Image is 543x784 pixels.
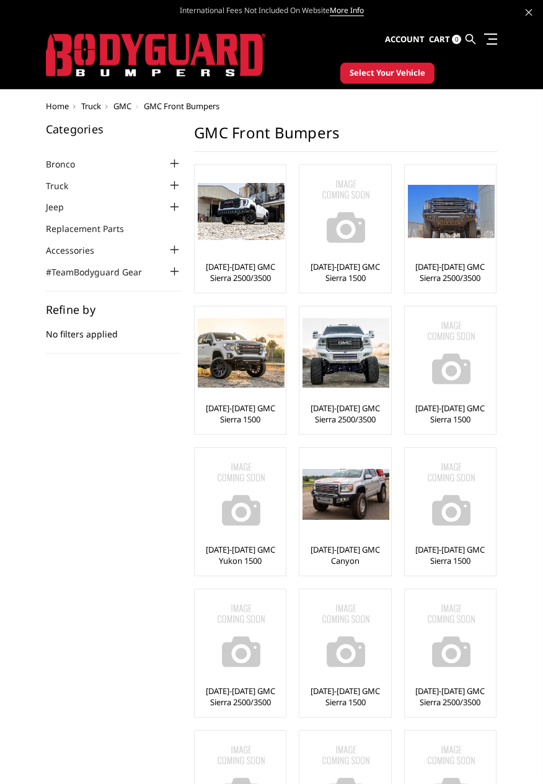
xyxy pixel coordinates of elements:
a: #TeamBodyguard Gear [46,265,157,278]
a: [DATE]-[DATE] GMC Yukon 1500 [198,544,283,566]
a: Home [46,100,69,112]
span: Select Your Vehicle [350,67,425,79]
a: [DATE]-[DATE] GMC Sierra 1500 [198,403,283,425]
a: Accessories [46,244,110,257]
img: No Image [198,451,285,538]
img: No Image [408,592,495,679]
h5: Refine by [46,304,182,315]
a: Cart 0 [429,23,461,56]
span: 0 [452,35,461,44]
a: Truck [46,179,84,192]
img: No Image [408,310,495,396]
a: [DATE]-[DATE] GMC Sierra 2500/3500 [408,261,493,283]
a: [DATE]-[DATE] GMC Sierra 2500/3500 [408,685,493,708]
span: GMC Front Bumpers [144,100,219,112]
a: No Image [408,451,493,538]
a: Truck [81,100,101,112]
a: No Image [198,592,283,679]
a: [DATE]-[DATE] GMC Sierra 1500 [302,261,387,283]
img: No Image [198,592,285,679]
a: GMC [113,100,131,112]
div: No filters applied [46,304,182,354]
a: [DATE]-[DATE] GMC Sierra 2500/3500 [198,685,283,708]
a: [DATE]-[DATE] GMC Sierra 1500 [302,685,387,708]
h5: Categories [46,123,182,135]
a: No Image [408,592,493,679]
span: Cart [429,33,450,45]
h1: GMC Front Bumpers [194,123,497,152]
a: [DATE]-[DATE] GMC Sierra 1500 [408,403,493,425]
img: BODYGUARD BUMPERS [46,33,265,77]
a: No Image [302,168,387,255]
a: Account [385,23,425,56]
a: No Image [408,310,493,396]
a: More Info [330,5,364,16]
a: No Image [302,592,387,679]
a: [DATE]-[DATE] GMC Canyon [302,544,387,566]
a: Replacement Parts [46,222,139,235]
img: No Image [302,168,389,255]
a: Bronco [46,158,90,171]
img: No Image [408,451,495,538]
a: No Image [198,451,283,538]
a: Jeep [46,200,79,213]
a: [DATE]-[DATE] GMC Sierra 1500 [408,544,493,566]
img: No Image [302,592,389,679]
a: [DATE]-[DATE] GMC Sierra 2500/3500 [198,261,283,283]
button: Select Your Vehicle [340,63,435,84]
span: Account [385,33,425,45]
a: [DATE]-[DATE] GMC Sierra 2500/3500 [302,403,387,425]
